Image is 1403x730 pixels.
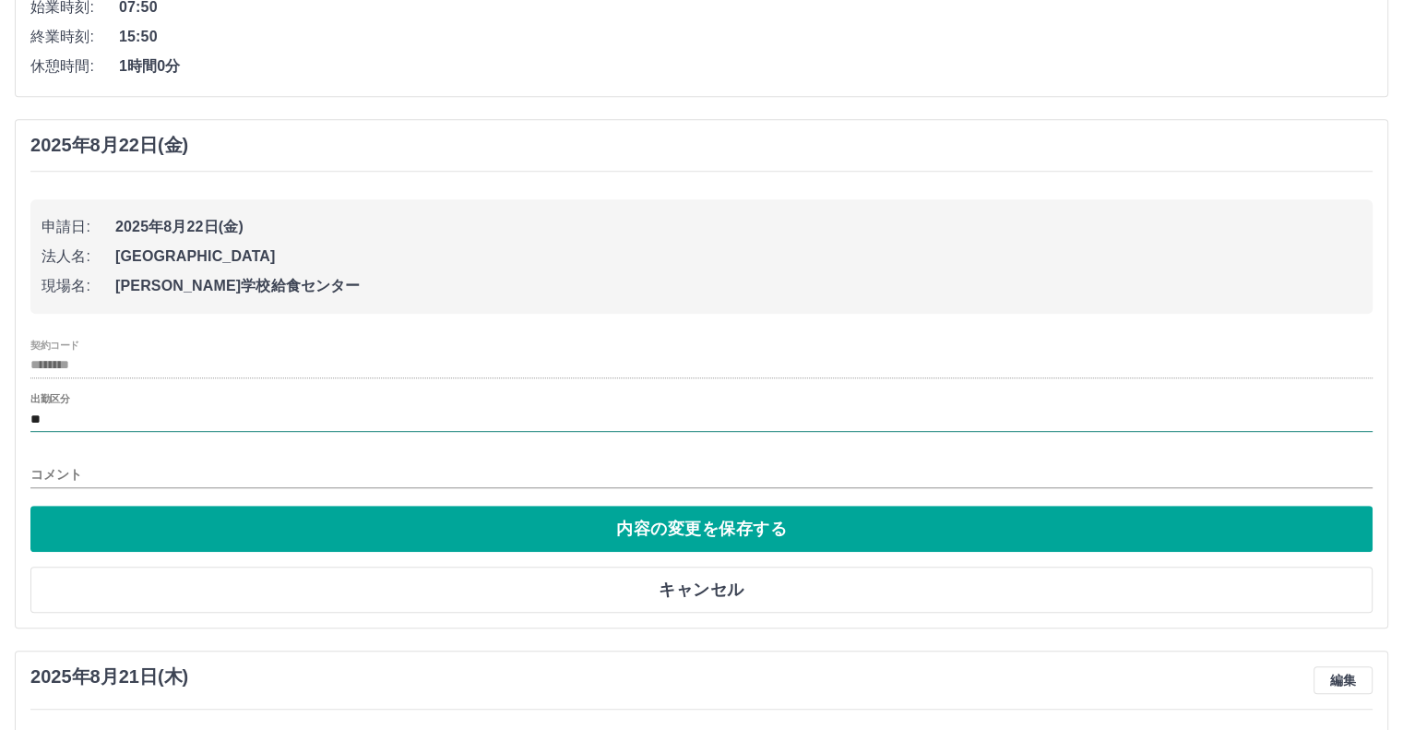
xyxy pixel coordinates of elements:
[119,55,1373,78] span: 1時間0分
[30,567,1373,613] button: キャンセル
[30,506,1373,552] button: 内容の変更を保存する
[115,275,1361,297] span: [PERSON_NAME]学校給食センター
[30,26,119,48] span: 終業時刻:
[115,216,1361,238] span: 2025年8月22日(金)
[30,338,79,352] label: 契約コード
[1314,666,1373,694] button: 編集
[42,245,115,268] span: 法人名:
[42,275,115,297] span: 現場名:
[115,245,1361,268] span: [GEOGRAPHIC_DATA]
[30,135,188,156] h3: 2025年8月22日(金)
[30,392,69,406] label: 出勤区分
[119,26,1373,48] span: 15:50
[30,55,119,78] span: 休憩時間:
[42,216,115,238] span: 申請日:
[30,666,188,688] h3: 2025年8月21日(木)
